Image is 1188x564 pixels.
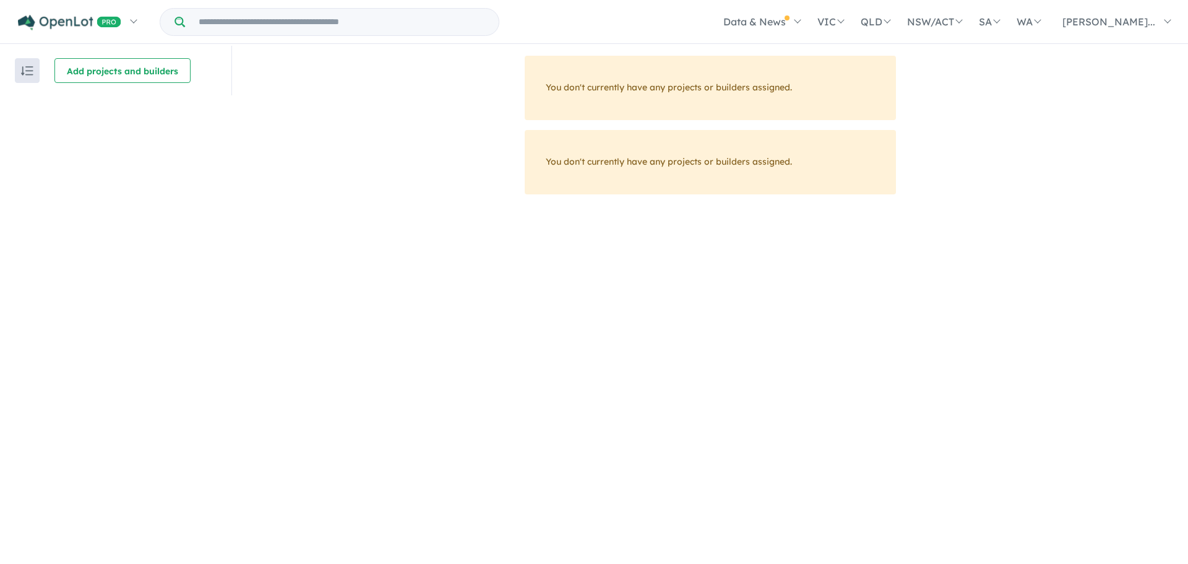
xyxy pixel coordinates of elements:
input: Try estate name, suburb, builder or developer [187,9,496,35]
img: sort.svg [21,66,33,76]
div: You don't currently have any projects or builders assigned. [525,56,896,120]
img: Openlot PRO Logo White [18,15,121,30]
div: You don't currently have any projects or builders assigned. [525,130,896,194]
span: [PERSON_NAME]... [1062,15,1155,28]
button: Add projects and builders [54,58,191,83]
